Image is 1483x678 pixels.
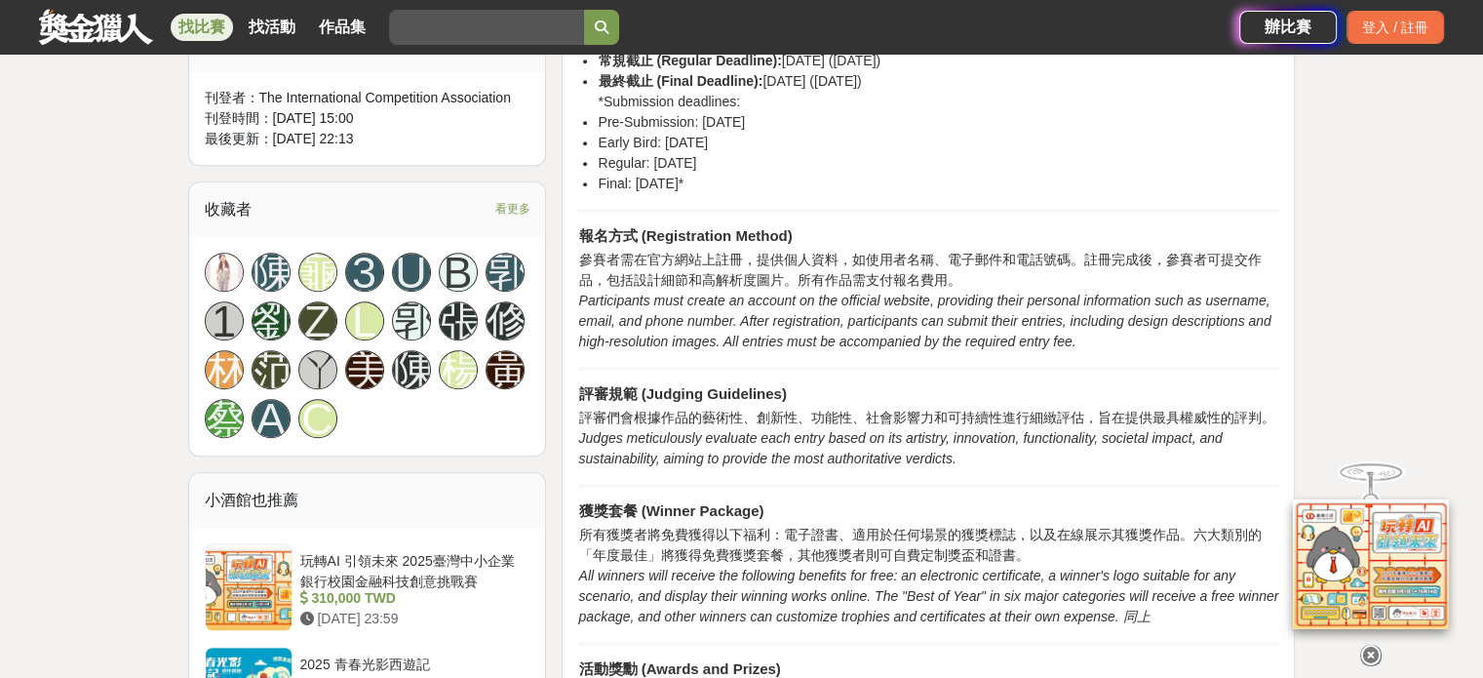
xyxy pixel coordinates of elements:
i: All winners will receive the following benefits for free: an electronic certificate, a winner's l... [578,568,1278,624]
a: U [392,253,431,292]
a: 蔡 [205,399,244,438]
a: 郭 [486,253,525,292]
a: 玩轉AI 引領未來 2025臺灣中小企業銀行校園金融科技創意挑戰賽 310,000 TWD [DATE] 23:59 [205,543,530,631]
div: 最後更新： [DATE] 22:13 [205,129,530,149]
a: 劉 [252,301,291,340]
a: 郭 [392,301,431,340]
a: C [298,399,337,438]
a: 陳 [392,350,431,389]
strong: 獲獎套餐 (Winner Package) [578,502,763,519]
a: 找比賽 [171,14,233,41]
li: Pre-Submission: [DATE] [598,112,1278,133]
strong: 報名方式 (Registration Method) [578,227,792,244]
a: 1 [205,301,244,340]
a: 范 [252,350,291,389]
img: d2146d9a-e6f6-4337-9592-8cefde37ba6b.png [1293,499,1449,629]
li: [DATE] ([DATE]) *Submission deadlines: [598,71,1278,112]
div: [DATE] 23:59 [300,609,523,629]
a: 美 [345,350,384,389]
span: 收藏者 [205,201,252,218]
li: [DATE] ([DATE]) [598,51,1278,71]
a: 龜 [298,253,337,292]
a: 3 [345,253,384,292]
strong: 最終截止 (Final Deadline): [598,73,762,89]
a: 林 [205,350,244,389]
div: 小酒館也推薦 [189,473,546,528]
div: 刊登者： The International Competition Association [205,88,530,108]
li: Regular: [DATE] [598,153,1278,174]
a: 作品集 [311,14,373,41]
i: Participants must create an account on the official website, providing their personal information... [578,293,1270,349]
strong: 評審規範 (Judging Guidelines) [578,385,786,402]
p: 參賽者需在官方網站上註冊，提供個人資料，如使用者名稱、電子郵件和電話號碼。註冊完成後，參賽者可提交作品，包括設計細節和高解析度圖片。所有作品需支付報名費用。 [578,250,1278,352]
div: 刊登時間： [DATE] 15:00 [205,108,530,129]
div: 登入 / 註冊 [1346,11,1444,44]
span: 看更多 [494,198,529,219]
a: Avatar [205,253,244,292]
a: 黃 [486,350,525,389]
a: A [252,399,291,438]
a: L [345,301,384,340]
div: 玩轉AI 引領未來 2025臺灣中小企業銀行校園金融科技創意挑戰賽 [300,551,523,588]
a: 張 [439,301,478,340]
strong: 常規截止 (Regular Deadline): [598,53,781,68]
a: 陳 [252,253,291,292]
img: Avatar [206,254,243,291]
i: Judges meticulously evaluate each entry based on its artistry, innovation, functionality, societa... [578,430,1222,466]
p: 所有獲獎者將免費獲得以下福利：電子證書、適用於任何場景的獲獎標誌，以及在線展示其獲獎作品。六大類別的「年度最佳」將獲得免費獲獎套餐，其他獲獎者則可自費定制獎盃和證書。 [578,525,1278,627]
a: 修 [486,301,525,340]
a: 找活動 [241,14,303,41]
li: Final: [DATE]* [598,174,1278,194]
p: 評審們會根據作品的藝術性、創新性、功能性、社會影響力和可持續性進行細緻評估，旨在提供最具權威性的評判。 [578,408,1278,469]
div: 310,000 TWD [300,588,523,609]
a: 楊 [439,350,478,389]
a: ㄚ [298,350,337,389]
li: Early Bird: [DATE] [598,133,1278,153]
strong: 活動獎勳 (Awards and Prizes) [578,660,780,677]
a: Z [298,301,337,340]
a: 辦比賽 [1239,11,1337,44]
a: B [439,253,478,292]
